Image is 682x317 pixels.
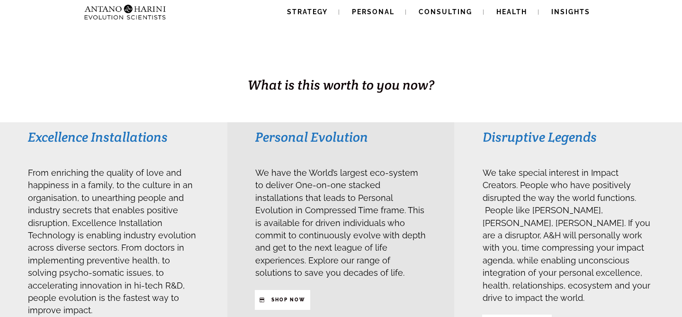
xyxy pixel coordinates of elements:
h3: Personal Evolution [255,128,426,145]
h1: BUSINESS. HEALTH. Family. Legacy [1,55,681,75]
span: Consulting [419,8,472,16]
span: Insights [551,8,590,16]
span: Strategy [287,8,328,16]
span: What is this worth to you now? [248,76,434,93]
a: SHop NOW [255,290,310,310]
h3: Excellence Installations [28,128,199,145]
strong: SHop NOW [271,297,305,302]
span: Health [496,8,527,16]
h3: Disruptive Legends [483,128,654,145]
span: Personal [352,8,395,16]
span: We have the World’s largest eco-system to deliver One-on-one stacked installations that leads to ... [255,168,426,278]
span: We take special interest in Impact Creators. People who have positively disrupted the way the wor... [483,168,650,303]
span: From enriching the quality of love and happiness in a family, to the culture in an organisation, ... [28,168,196,315]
